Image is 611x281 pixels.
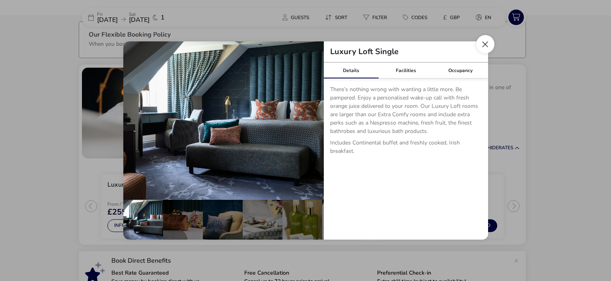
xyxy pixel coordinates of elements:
div: Occupancy [433,62,488,78]
button: Close dialog [476,35,494,53]
div: details [123,41,488,240]
p: Includes Continental buffet and freshly cooked, Irish breakfast. [330,139,482,158]
div: Details [324,62,379,78]
p: There’s nothing wrong with wanting a little more. Be pampered. Enjoy a personalised wake-up call ... [330,85,482,139]
h2: Luxury Loft Single [324,48,405,56]
img: fc66f50458867a4ff90386beeea730469a721b530d40e2a70f6e2d7426766345 [123,41,324,200]
div: Facilities [378,62,433,78]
